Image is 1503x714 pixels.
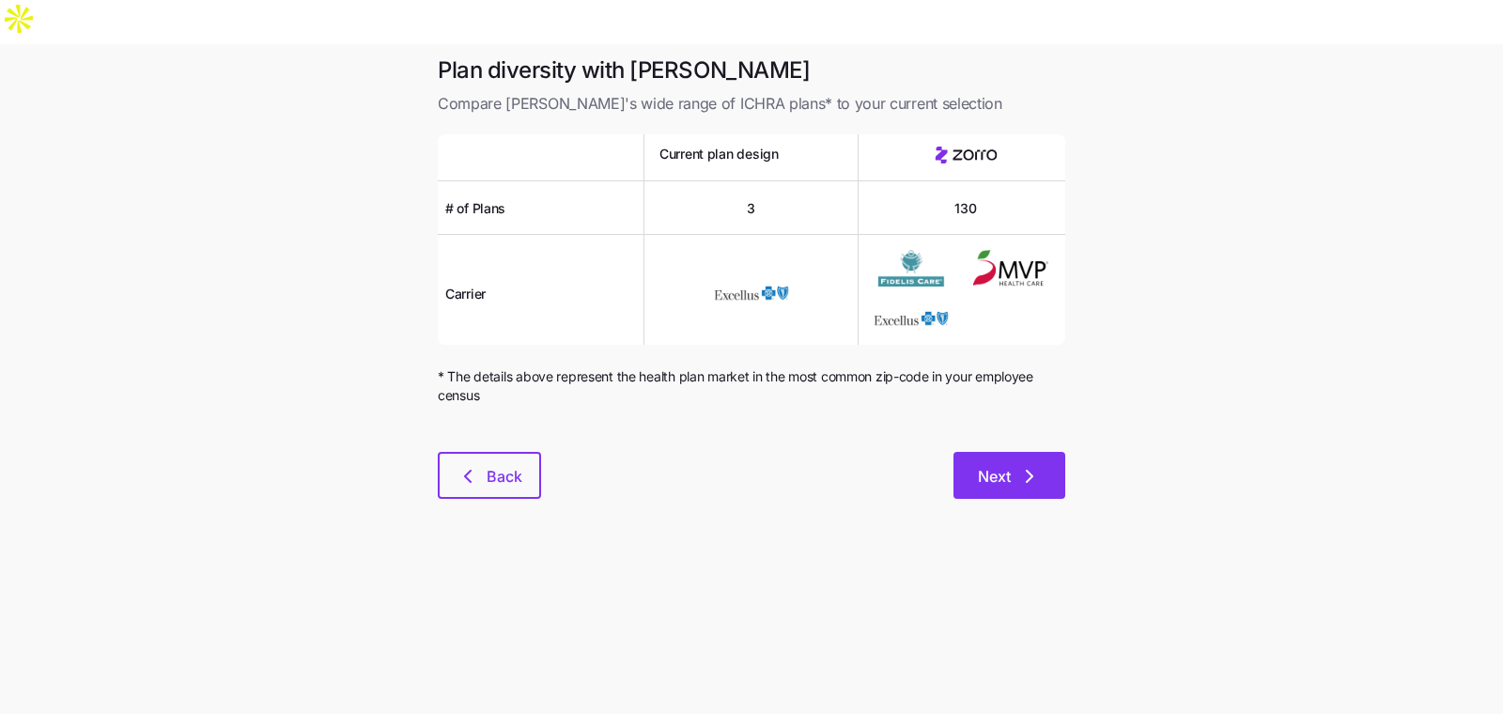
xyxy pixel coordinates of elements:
button: Back [438,452,541,499]
span: Compare [PERSON_NAME]'s wide range of ICHRA plans* to your current selection [438,92,1065,116]
button: Next [953,452,1065,499]
span: Back [487,465,522,488]
img: Carrier [714,276,789,312]
span: * The details above represent the health plan market in the most common zip-code in your employee... [438,367,1065,406]
img: Carrier [973,250,1048,286]
img: Carrier [874,250,949,286]
span: Next [978,465,1011,488]
img: Carrier [874,302,949,337]
span: 3 [747,199,755,218]
span: Current plan design [659,145,779,163]
h1: Plan diversity with [PERSON_NAME] [438,55,1065,85]
span: # of Plans [445,199,505,218]
span: 130 [954,199,976,218]
span: Carrier [445,285,486,303]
